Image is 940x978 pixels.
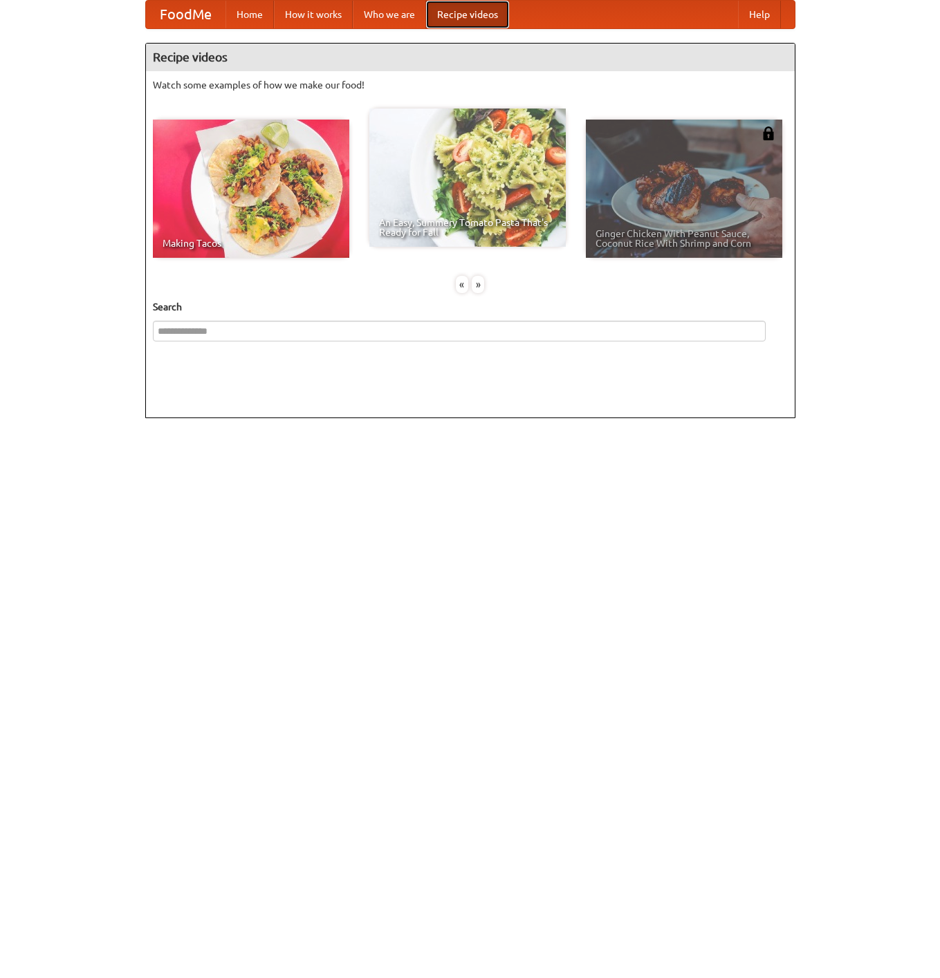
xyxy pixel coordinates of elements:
a: Who we are [353,1,426,28]
a: Recipe videos [426,1,509,28]
a: Making Tacos [153,120,349,258]
a: Home [225,1,274,28]
h5: Search [153,300,788,314]
span: Making Tacos [163,238,340,248]
img: 483408.png [762,126,775,140]
a: Help [738,1,781,28]
a: An Easy, Summery Tomato Pasta That's Ready for Fall [369,109,566,247]
a: FoodMe [146,1,225,28]
div: » [472,276,484,293]
span: An Easy, Summery Tomato Pasta That's Ready for Fall [379,218,556,237]
h4: Recipe videos [146,44,795,71]
a: How it works [274,1,353,28]
p: Watch some examples of how we make our food! [153,78,788,92]
div: « [456,276,468,293]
